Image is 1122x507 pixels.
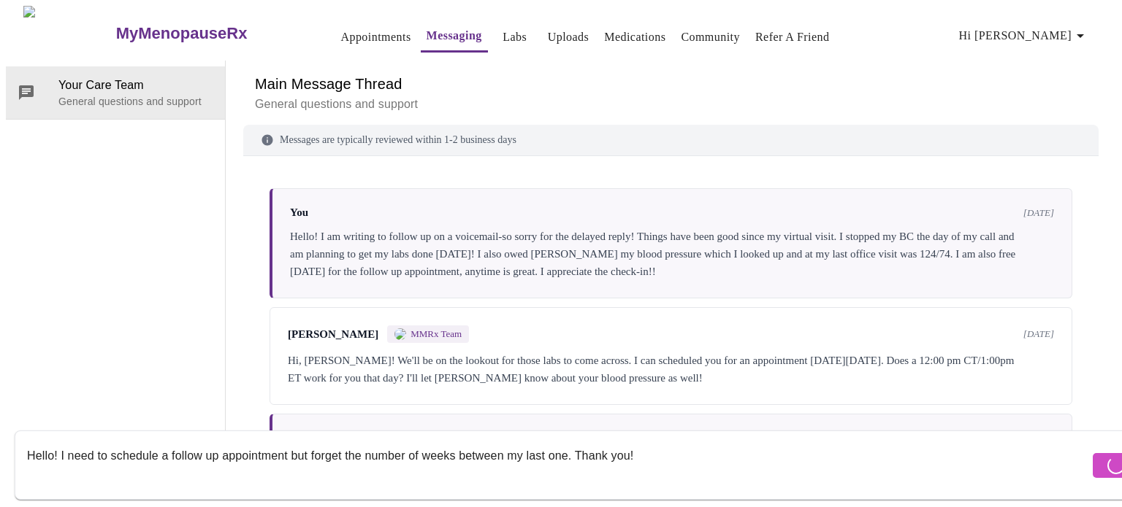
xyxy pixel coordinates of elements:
a: Messaging [427,26,482,46]
a: Community [681,27,740,47]
span: Hi [PERSON_NAME] [959,26,1089,46]
a: Labs [503,27,527,47]
button: Labs [492,23,538,52]
div: Messages are typically reviewed within 1-2 business days [243,125,1099,156]
span: Your Care Team [58,77,213,94]
img: MMRX [394,328,406,340]
div: Hello! I am writing to follow up on a voicemail-so sorry for the delayed reply! Things have been ... [290,228,1054,280]
p: General questions and support [255,96,1087,113]
span: MMRx Team [411,328,462,340]
h3: MyMenopauseRx [116,24,248,43]
button: Refer a Friend [749,23,836,52]
a: Uploads [548,27,589,47]
button: Messaging [421,21,488,53]
div: Your Care TeamGeneral questions and support [6,66,225,119]
a: Medications [604,27,665,47]
a: Appointments [340,27,411,47]
button: Appointments [335,23,416,52]
span: [PERSON_NAME] [288,328,378,341]
a: MyMenopauseRx [114,8,305,59]
button: Uploads [542,23,595,52]
div: Hi, [PERSON_NAME]! We'll be on the lookout for those labs to come across. I can scheduled you for... [288,352,1054,387]
button: Community [675,23,746,52]
img: MyMenopauseRx Logo [23,6,114,61]
button: Medications [598,23,671,52]
span: [DATE] [1023,328,1054,340]
h6: Main Message Thread [255,72,1087,96]
button: Hi [PERSON_NAME] [953,21,1095,50]
span: [DATE] [1023,207,1054,219]
textarea: Send a message about your appointment [27,441,1089,488]
p: General questions and support [58,94,213,109]
span: You [290,206,308,219]
a: Refer a Friend [755,27,830,47]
